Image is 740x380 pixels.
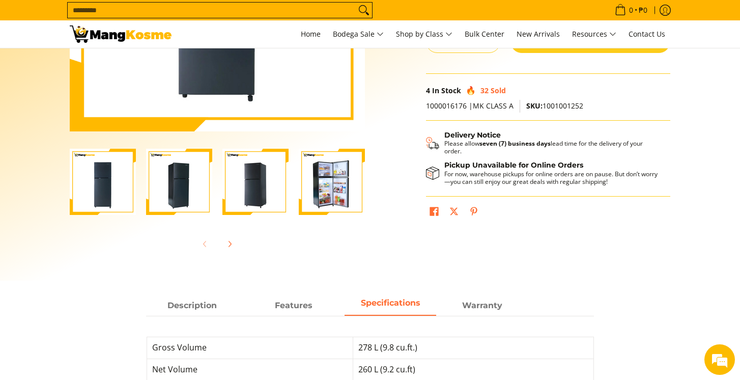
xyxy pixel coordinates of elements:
[623,20,670,48] a: Contact Us
[167,5,191,30] div: Minimize live chat window
[182,20,670,48] nav: Main Menu
[356,3,372,18] button: Search
[436,296,528,316] a: Description 3
[5,263,194,299] textarea: Type your message and hit 'Enter'
[517,29,560,39] span: New Arrivals
[444,140,660,155] p: Please allow lead time for the delivery of your order.
[328,20,389,48] a: Bodega Sale
[299,149,365,215] img: Condura 9.2 Cu.Ft. No Frost, Top Freezer Inverter Refrigerator, Midnight Slate Gray CTF98i (Class...
[427,204,441,222] a: Share on Facebook
[70,25,172,43] img: Condura 9.2 Cu.Ft. No Frost, Top Freezer Inverter Refrigerator, Midnig | Mang Kosme
[637,7,649,14] span: ₱0
[345,296,436,316] a: Description 2
[248,296,339,316] a: Description 1
[491,86,506,95] span: Sold
[296,20,326,48] a: Home
[612,5,650,16] span: •
[426,86,430,95] span: 4
[447,204,461,222] a: Post on X
[444,170,660,185] p: For now, warehouse pickups for online orders are on pause. But don’t worry—you can still enjoy ou...
[275,301,312,310] strong: Features
[526,101,543,111] span: SKU:
[147,337,353,359] td: Gross Volume
[465,29,504,39] span: Bulk Center
[53,57,171,70] div: Chat with us now
[479,139,551,148] strong: seven (7) business days
[628,7,635,14] span: 0
[222,149,289,215] img: Condura 9.2 Cu.Ft. No Frost, Top Freezer Inverter Refrigerator, Midnight Slate Gray CTF98i (Class...
[467,204,481,222] a: Pin on Pinterest
[361,298,420,308] strong: Specifications
[426,131,660,155] button: Shipping & Delivery
[146,149,212,215] img: Condura 9.2 Cu.Ft. No Frost, Top Freezer Inverter Refrigerator, Midnight Slate Gray CTF98i (Class...
[572,28,616,41] span: Resources
[444,160,583,170] strong: Pickup Unavailable for Online Orders
[70,149,136,215] img: Condura 9.2 Cu.Ft. No Frost, Top Freezer Inverter Refrigerator, Midnight Slate Gray CTF98i (Class...
[146,296,238,315] span: Description
[526,101,583,111] span: 1001001252
[511,20,565,48] a: New Arrivals
[444,130,501,140] strong: Delivery Notice
[59,121,140,224] span: We're online!
[426,101,514,111] span: 1000016176 |MK CLASS A
[432,86,461,95] span: In Stock
[333,28,384,41] span: Bodega Sale
[567,20,621,48] a: Resources
[353,337,593,359] td: 278 L (9.8 cu.ft.)
[301,29,321,39] span: Home
[629,29,665,39] span: Contact Us
[391,20,458,48] a: Shop by Class
[218,233,241,255] button: Next
[460,20,509,48] a: Bulk Center
[480,86,489,95] span: 32
[146,296,238,316] a: Description
[396,28,452,41] span: Shop by Class
[462,301,502,310] strong: Warranty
